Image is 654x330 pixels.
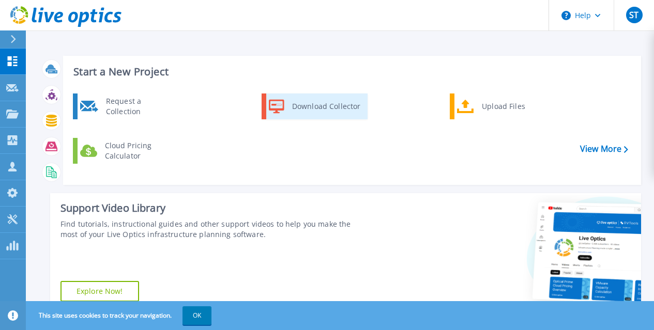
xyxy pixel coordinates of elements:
[28,306,211,325] span: This site uses cookies to track your navigation.
[182,306,211,325] button: OK
[101,96,176,117] div: Request a Collection
[73,66,628,77] h3: Start a New Project
[73,138,179,164] a: Cloud Pricing Calculator
[287,96,365,117] div: Download Collector
[60,201,368,215] div: Support Video Library
[60,281,139,302] a: Explore Now!
[477,96,553,117] div: Upload Files
[100,140,176,161] div: Cloud Pricing Calculator
[60,219,368,240] div: Find tutorials, instructional guides and other support videos to help you make the most of your L...
[629,11,638,19] span: ST
[580,144,628,154] a: View More
[73,93,179,119] a: Request a Collection
[450,93,556,119] a: Upload Files
[262,93,368,119] a: Download Collector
